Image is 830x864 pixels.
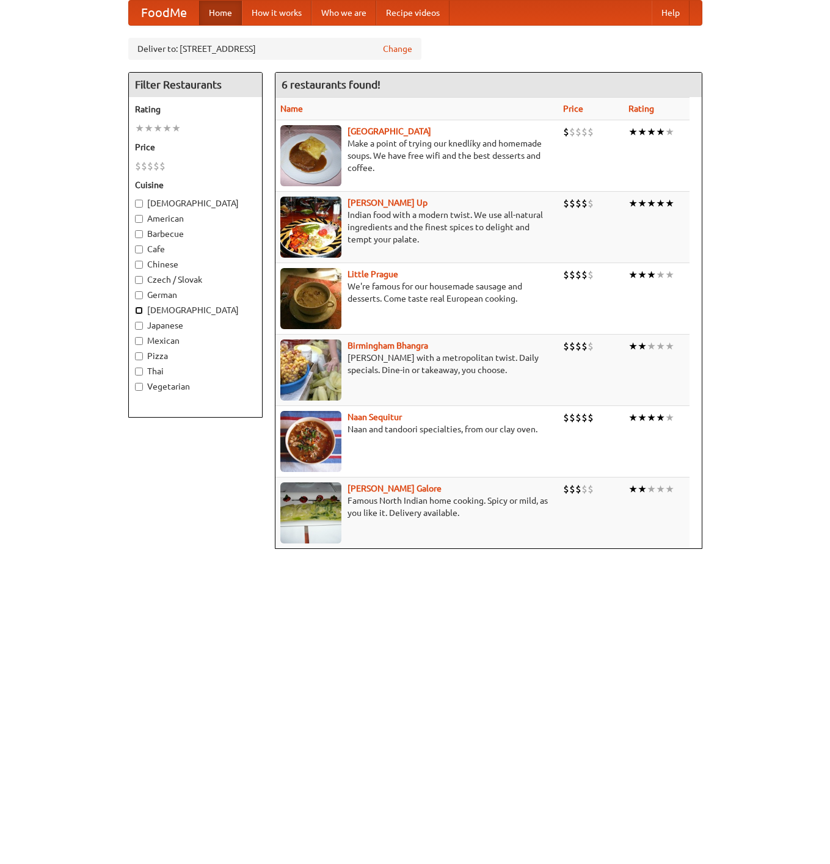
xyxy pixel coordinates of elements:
img: bhangra.jpg [280,339,341,401]
label: Thai [135,365,256,377]
li: ★ [665,125,674,139]
li: $ [563,197,569,210]
label: Mexican [135,335,256,347]
li: ★ [628,268,638,281]
li: ★ [656,197,665,210]
li: $ [569,268,575,281]
img: naansequitur.jpg [280,411,341,472]
li: $ [563,411,569,424]
li: $ [581,339,588,353]
li: $ [588,411,594,424]
li: ★ [656,339,665,353]
a: FoodMe [129,1,199,25]
li: $ [575,197,581,210]
li: ★ [647,339,656,353]
h5: Cuisine [135,179,256,191]
li: $ [588,125,594,139]
a: Price [563,104,583,114]
b: [PERSON_NAME] Up [348,198,428,208]
p: [PERSON_NAME] with a metropolitan twist. Daily specials. Dine-in or takeaway, you choose. [280,352,554,376]
li: ★ [638,482,647,496]
img: czechpoint.jpg [280,125,341,186]
li: $ [569,125,575,139]
li: $ [575,125,581,139]
li: $ [135,159,141,173]
li: ★ [638,339,647,353]
li: ★ [638,197,647,210]
li: ★ [665,339,674,353]
input: Japanese [135,322,143,330]
li: ★ [628,125,638,139]
label: Pizza [135,350,256,362]
input: Vegetarian [135,383,143,391]
li: $ [588,268,594,281]
li: $ [575,482,581,496]
li: $ [159,159,166,173]
li: $ [569,339,575,353]
li: $ [575,268,581,281]
li: ★ [665,268,674,281]
li: ★ [647,125,656,139]
ng-pluralize: 6 restaurants found! [282,79,380,90]
label: Vegetarian [135,380,256,393]
li: $ [563,268,569,281]
li: ★ [638,125,647,139]
a: Change [383,43,412,55]
li: $ [563,339,569,353]
li: $ [563,482,569,496]
input: Pizza [135,352,143,360]
li: $ [581,197,588,210]
a: [GEOGRAPHIC_DATA] [348,126,431,136]
li: $ [575,339,581,353]
label: Chinese [135,258,256,270]
li: $ [588,482,594,496]
a: How it works [242,1,311,25]
label: Japanese [135,319,256,332]
img: curryup.jpg [280,197,341,258]
b: [PERSON_NAME] Galore [348,484,442,493]
li: $ [581,411,588,424]
li: ★ [656,125,665,139]
li: $ [581,482,588,496]
li: ★ [628,482,638,496]
li: ★ [135,122,144,135]
li: ★ [153,122,162,135]
li: ★ [665,197,674,210]
li: $ [575,411,581,424]
input: American [135,215,143,223]
li: ★ [647,411,656,424]
input: [DEMOGRAPHIC_DATA] [135,200,143,208]
input: Cafe [135,245,143,253]
li: ★ [628,411,638,424]
li: $ [569,197,575,210]
label: American [135,212,256,225]
b: Little Prague [348,269,398,279]
li: $ [569,482,575,496]
li: ★ [665,411,674,424]
input: Chinese [135,261,143,269]
li: $ [569,411,575,424]
p: Famous North Indian home cooking. Spicy or mild, as you like it. Delivery available. [280,495,554,519]
li: ★ [656,482,665,496]
a: Help [652,1,690,25]
li: ★ [628,197,638,210]
input: Barbecue [135,230,143,238]
input: Thai [135,368,143,376]
a: Who we are [311,1,376,25]
li: $ [581,125,588,139]
li: $ [581,268,588,281]
li: ★ [647,482,656,496]
div: Deliver to: [STREET_ADDRESS] [128,38,421,60]
li: ★ [665,482,674,496]
p: Indian food with a modern twist. We use all-natural ingredients and the finest spices to delight ... [280,209,554,245]
a: Birmingham Bhangra [348,341,428,350]
a: Name [280,104,303,114]
li: $ [141,159,147,173]
label: Cafe [135,243,256,255]
li: ★ [144,122,153,135]
li: $ [563,125,569,139]
label: [DEMOGRAPHIC_DATA] [135,304,256,316]
img: littleprague.jpg [280,268,341,329]
li: ★ [647,197,656,210]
